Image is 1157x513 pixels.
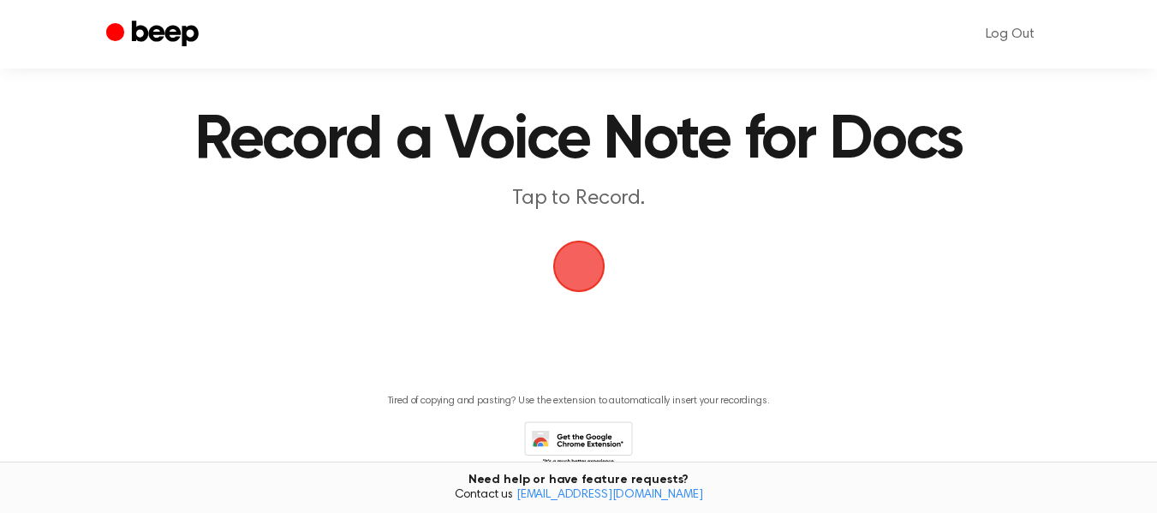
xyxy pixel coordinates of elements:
[106,18,203,51] a: Beep
[969,14,1052,55] a: Log Out
[185,110,972,171] h1: Record a Voice Note for Docs
[388,395,770,408] p: Tired of copying and pasting? Use the extension to automatically insert your recordings.
[553,241,605,292] img: Beep Logo
[516,489,703,501] a: [EMAIL_ADDRESS][DOMAIN_NAME]
[250,185,908,213] p: Tap to Record.
[10,488,1147,504] span: Contact us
